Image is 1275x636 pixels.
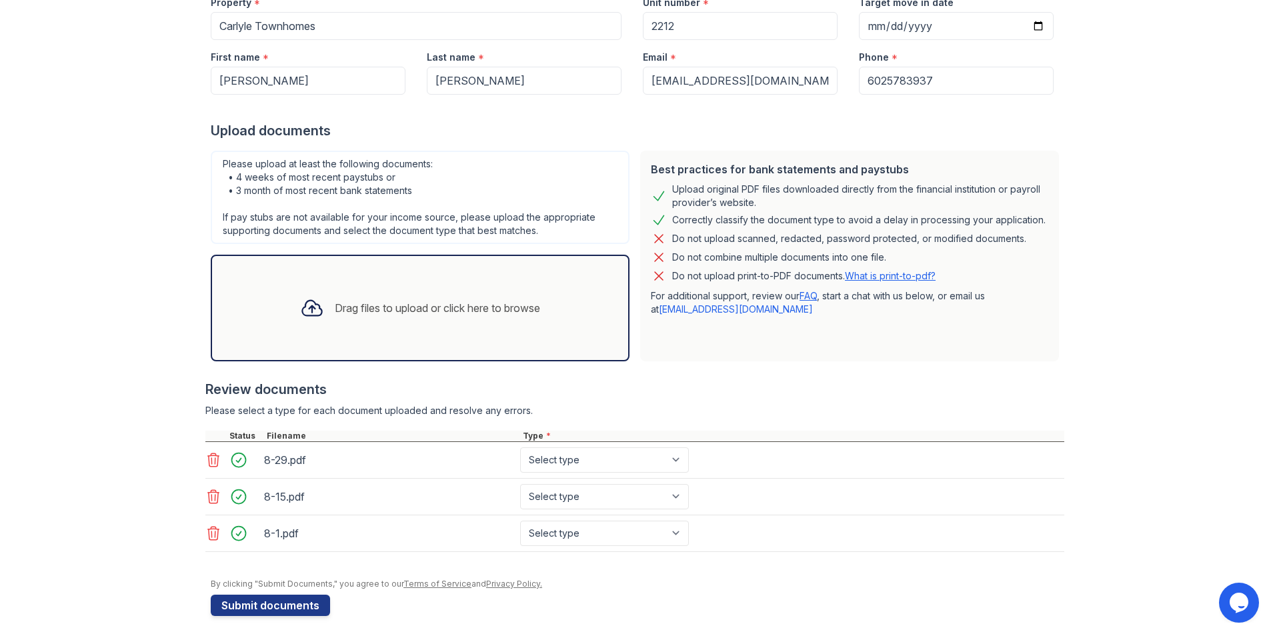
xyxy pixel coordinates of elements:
[651,161,1048,177] div: Best practices for bank statements and paystubs
[651,289,1048,316] p: For additional support, review our , start a chat with us below, or email us at
[859,51,889,64] label: Phone
[520,431,1064,441] div: Type
[205,404,1064,417] div: Please select a type for each document uploaded and resolve any errors.
[672,183,1048,209] div: Upload original PDF files downloaded directly from the financial institution or payroll provider’...
[211,51,260,64] label: First name
[227,431,264,441] div: Status
[264,486,515,507] div: 8-15.pdf
[672,231,1026,247] div: Do not upload scanned, redacted, password protected, or modified documents.
[264,523,515,544] div: 8-1.pdf
[427,51,475,64] label: Last name
[205,380,1064,399] div: Review documents
[335,300,540,316] div: Drag files to upload or click here to browse
[1219,583,1262,623] iframe: chat widget
[211,595,330,616] button: Submit documents
[211,151,629,244] div: Please upload at least the following documents: • 4 weeks of most recent paystubs or • 3 month of...
[211,121,1064,140] div: Upload documents
[264,449,515,471] div: 8-29.pdf
[403,579,471,589] a: Terms of Service
[672,249,886,265] div: Do not combine multiple documents into one file.
[672,269,936,283] p: Do not upload print-to-PDF documents.
[800,290,817,301] a: FAQ
[264,431,520,441] div: Filename
[672,212,1046,228] div: Correctly classify the document type to avoid a delay in processing your application.
[845,270,936,281] a: What is print-to-pdf?
[643,51,668,64] label: Email
[659,303,813,315] a: [EMAIL_ADDRESS][DOMAIN_NAME]
[211,579,1064,589] div: By clicking "Submit Documents," you agree to our and
[486,579,542,589] a: Privacy Policy.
